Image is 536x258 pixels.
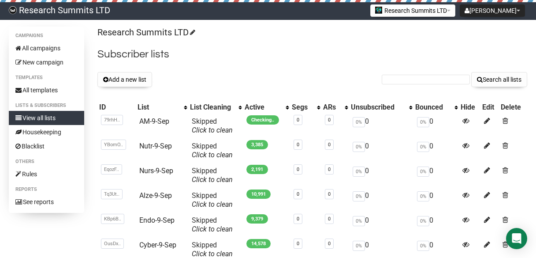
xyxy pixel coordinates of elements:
span: 0% [353,117,365,127]
li: Reports [9,184,84,195]
a: All campaigns [9,41,84,55]
span: 14,578 [246,239,271,248]
div: Hide [461,103,479,112]
div: Segs [292,103,313,112]
button: [PERSON_NAME] [460,4,525,17]
span: 9,379 [246,214,268,224]
div: ARs [323,103,340,112]
span: Checking.. [246,115,279,125]
a: Housekeeping [9,125,84,139]
span: Skipped [192,216,233,233]
span: 0% [417,142,429,152]
span: 0% [417,216,429,226]
a: 0 [297,191,299,197]
li: Templates [9,72,84,83]
span: 10,991 [246,190,271,199]
div: Delete [501,103,525,112]
img: bccbfd5974049ef095ce3c15df0eef5a [9,6,17,14]
span: 0% [417,241,429,251]
span: 0% [353,191,365,201]
div: Active [245,103,281,112]
span: 79rhH.. [101,115,123,125]
a: Click to clean [192,225,233,233]
a: Click to clean [192,151,233,159]
a: 0 [297,241,299,247]
div: ID [99,103,134,112]
a: 0 [328,216,331,222]
li: Campaigns [9,30,84,41]
span: 0% [417,167,429,177]
span: Skipped [192,241,233,258]
th: Delete: No sort applied, sorting is disabled [499,101,527,114]
button: Research Summits LTD [370,4,455,17]
a: Alze-9-Sep [139,191,172,200]
img: 2.jpg [375,7,382,14]
td: 0 [349,114,413,138]
th: Active: No sort applied, activate to apply an ascending sort [243,101,290,114]
td: 0 [413,188,459,212]
th: ARs: No sort applied, activate to apply an ascending sort [321,101,349,114]
span: YBomO.. [101,140,126,150]
li: Others [9,156,84,167]
th: Hide: No sort applied, sorting is disabled [459,101,480,114]
div: Bounced [415,103,450,112]
th: Unsubscribed: No sort applied, activate to apply an ascending sort [349,101,413,114]
span: 0% [353,167,365,177]
h2: Subscriber lists [97,46,527,62]
a: 0 [297,142,299,148]
a: 0 [328,142,331,148]
a: Blacklist [9,139,84,153]
td: 0 [413,138,459,163]
a: AM-9-Sep [139,117,169,125]
td: 0 [413,212,459,237]
span: EqozF.. [101,164,122,175]
th: Bounced: No sort applied, activate to apply an ascending sort [413,101,459,114]
a: 0 [297,216,299,222]
a: New campaign [9,55,84,69]
a: All templates [9,83,84,97]
span: 0% [353,216,365,226]
div: List Cleaning [190,103,234,112]
div: Unsubscribed [351,103,405,112]
a: 0 [328,241,331,247]
a: Endo-9-Sep [139,216,175,224]
th: Segs: No sort applied, activate to apply an ascending sort [290,101,321,114]
th: List: No sort applied, activate to apply an ascending sort [136,101,188,114]
span: Skipped [192,167,233,184]
td: 0 [413,114,459,138]
div: Edit [482,103,497,112]
td: 0 [413,163,459,188]
span: OusDx.. [101,239,124,249]
button: Search all lists [471,72,527,87]
a: Nutr-9-Sep [139,142,172,150]
a: See reports [9,195,84,209]
span: 2,191 [246,165,268,174]
span: KBp6B.. [101,214,124,224]
span: 0% [353,142,365,152]
th: Edit: No sort applied, sorting is disabled [480,101,499,114]
span: 0% [417,117,429,127]
a: 0 [297,117,299,123]
a: Click to clean [192,126,233,134]
a: 0 [328,167,331,172]
a: 0 [328,191,331,197]
a: Click to clean [192,175,233,184]
a: 0 [328,117,331,123]
div: List [138,103,179,112]
a: Nurs-9-Sep [139,167,173,175]
span: 0% [417,191,429,201]
a: Click to clean [192,250,233,258]
span: Tq3Ut.. [101,189,123,199]
a: Click to clean [192,200,233,209]
button: Add a new list [97,72,152,87]
th: List Cleaning: No sort applied, activate to apply an ascending sort [188,101,243,114]
span: 0% [353,241,365,251]
span: 3,385 [246,140,268,149]
span: Skipped [192,191,233,209]
span: Skipped [192,142,233,159]
td: 0 [349,163,413,188]
th: ID: No sort applied, sorting is disabled [97,101,136,114]
a: Research Summits LTD [97,27,194,38]
a: View all lists [9,111,84,125]
td: 0 [349,138,413,163]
